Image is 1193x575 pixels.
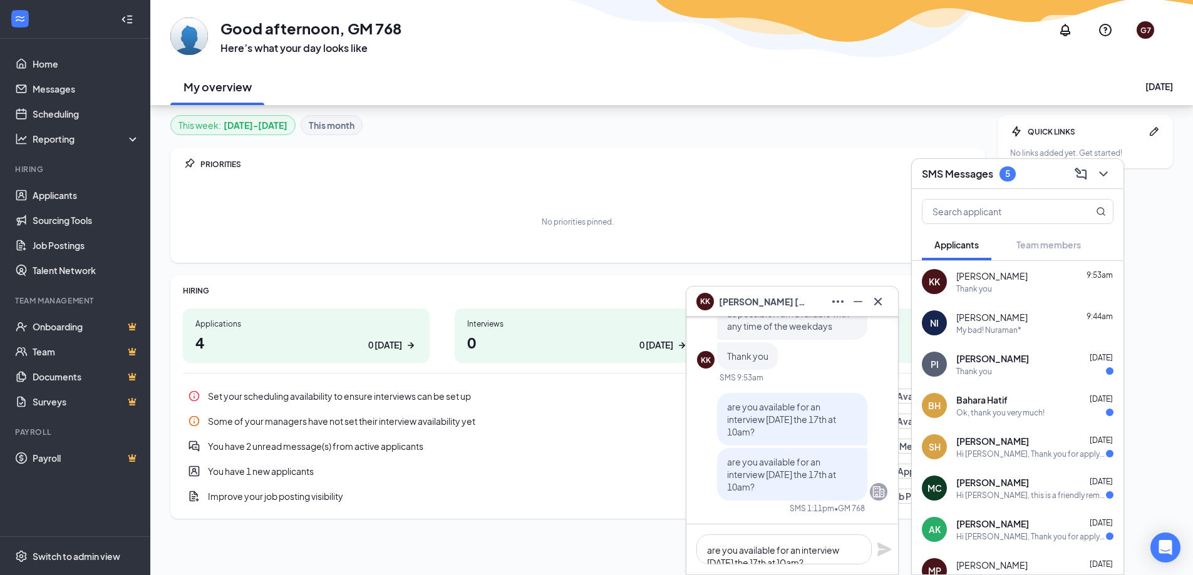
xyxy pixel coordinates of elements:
a: InfoSet your scheduling availability to ensure interviews can be set upAdd AvailabilityPin [183,384,973,409]
svg: Pen [1148,125,1160,138]
h2: My overview [183,79,252,94]
svg: Analysis [15,133,28,145]
div: SH [929,440,941,453]
b: [DATE] - [DATE] [224,118,287,132]
div: Some of your managers have not set their interview availability yet [183,409,973,434]
div: Switch to admin view [33,550,120,562]
a: Applicants [33,183,140,208]
svg: ArrowRight [405,339,417,352]
svg: Info [188,390,200,402]
span: [DATE] [1090,435,1113,445]
div: KK [929,275,940,288]
div: Open Intercom Messenger [1150,532,1180,562]
div: SMS 9:53am [720,372,763,383]
svg: Bolt [1010,125,1023,138]
div: You have 2 unread message(s) from active applicants [208,440,860,452]
a: UserEntityYou have 1 new applicantsReview New ApplicantsPin [183,459,973,484]
div: Thank you [956,366,992,377]
span: Team members [1016,239,1081,250]
span: Thank you [727,350,768,362]
div: No priorities pinned. [542,216,614,227]
svg: DocumentAdd [188,490,200,502]
svg: ChevronDown [1096,166,1111,181]
span: Bahara Hatif [956,394,1008,406]
span: [PERSON_NAME] [956,352,1029,365]
svg: WorkstreamLogo [14,13,26,25]
div: 5 [1005,168,1010,179]
div: QUICK LINKS [1028,126,1143,137]
div: Payroll [15,427,137,437]
div: HIRING [183,285,973,296]
span: [PERSON_NAME] [956,270,1028,282]
b: This month [309,118,354,132]
div: KK [701,355,711,365]
span: [PERSON_NAME] [956,476,1029,489]
span: [DATE] [1090,477,1113,486]
span: [PERSON_NAME] [956,435,1029,447]
svg: Ellipses [830,294,845,309]
div: PI [931,358,939,370]
div: Interviews [467,318,689,329]
a: InfoSome of your managers have not set their interview availability yetSet AvailabilityPin [183,409,973,434]
span: are you available for an interview [DATE] the 17th at 10am? [727,401,836,437]
div: PRIORITIES [200,159,973,170]
div: Some of your managers have not set their interview availability yet [208,415,865,427]
div: 0 [DATE] [368,338,402,352]
span: [DATE] [1090,518,1113,527]
a: PayrollCrown [33,445,140,471]
button: Review Job Postings [849,489,950,504]
button: Ellipses [828,292,848,312]
svg: Plane [877,542,892,557]
span: [PERSON_NAME] [956,517,1029,530]
div: Team Management [15,295,137,306]
svg: Notifications [1058,23,1073,38]
button: Read Messages [868,439,950,454]
div: BH [928,399,941,412]
h3: SMS Messages [922,167,993,181]
svg: DoubleChatActive [188,440,200,452]
div: You have 1 new applicants [208,465,829,477]
div: You have 2 unread message(s) from active applicants [183,434,973,459]
h1: 4 [195,332,417,353]
a: DoubleChatActiveYou have 2 unread message(s) from active applicantsRead MessagesPin [183,434,973,459]
a: OnboardingCrown [33,314,140,339]
h1: Good afternoon, GM 768 [220,18,401,39]
a: DocumentAddImprove your job posting visibilityReview Job PostingsPin [183,484,973,509]
a: Applications40 [DATE]ArrowRight [183,308,430,363]
span: [DATE] [1090,394,1113,404]
div: Set your scheduling availability to ensure interviews can be set up [183,384,973,409]
span: • GM 768 [834,503,865,514]
a: Home [33,51,140,76]
div: Improve your job posting visibility [208,490,842,502]
span: [DATE] [1090,353,1113,362]
a: Interviews00 [DATE]ArrowRight [455,308,701,363]
a: Job Postings [33,233,140,258]
div: Thank you [956,283,992,294]
a: DocumentsCrown [33,364,140,389]
svg: Collapse [121,13,133,26]
div: Hiring [15,164,137,175]
button: Cross [868,292,888,312]
div: Reporting [33,133,140,145]
svg: ComposeMessage [1073,166,1088,181]
h1: 0 [467,332,689,353]
div: My bad! Nuraman* [956,325,1021,335]
div: NI [930,317,939,329]
div: Ok, thank you very much! [956,407,1045,418]
button: ChevronDown [1093,164,1113,184]
div: MC [927,482,942,494]
svg: Info [188,415,200,427]
div: You have 1 new applicants [183,459,973,484]
svg: Settings [15,550,28,562]
div: [DATE] [1145,80,1173,93]
span: Applicants [934,239,979,250]
div: Hi [PERSON_NAME], Thank you for applying to Team Member at [GEOGRAPHIC_DATA]! We have received an... [956,531,1106,542]
a: Talent Network [33,258,140,283]
div: Improve your job posting visibility [183,484,973,509]
div: G7 [1140,25,1151,36]
div: Applications [195,318,417,329]
span: [PERSON_NAME] [PERSON_NAME] [719,295,807,308]
a: TeamCrown [33,339,140,364]
span: 9:44am [1087,312,1113,321]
